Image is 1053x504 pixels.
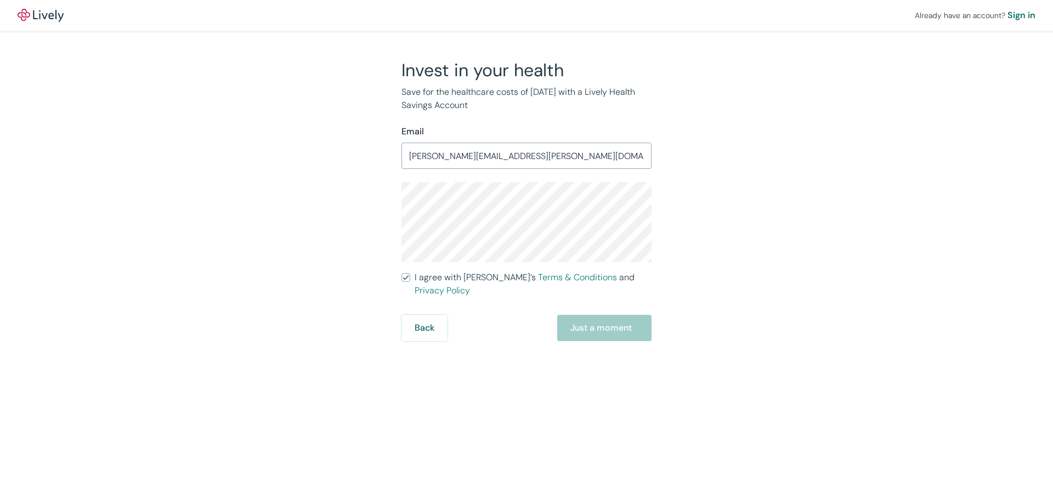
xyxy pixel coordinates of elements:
div: Already have an account? [915,9,1035,22]
label: Email [401,125,424,138]
button: Back [401,315,448,341]
h2: Invest in your health [401,59,652,81]
span: I agree with [PERSON_NAME]’s and [415,271,652,297]
a: Sign in [1007,9,1035,22]
a: Terms & Conditions [538,271,617,283]
a: LivelyLively [18,9,64,22]
a: Privacy Policy [415,285,470,296]
p: Save for the healthcare costs of [DATE] with a Lively Health Savings Account [401,86,652,112]
img: Lively [18,9,64,22]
